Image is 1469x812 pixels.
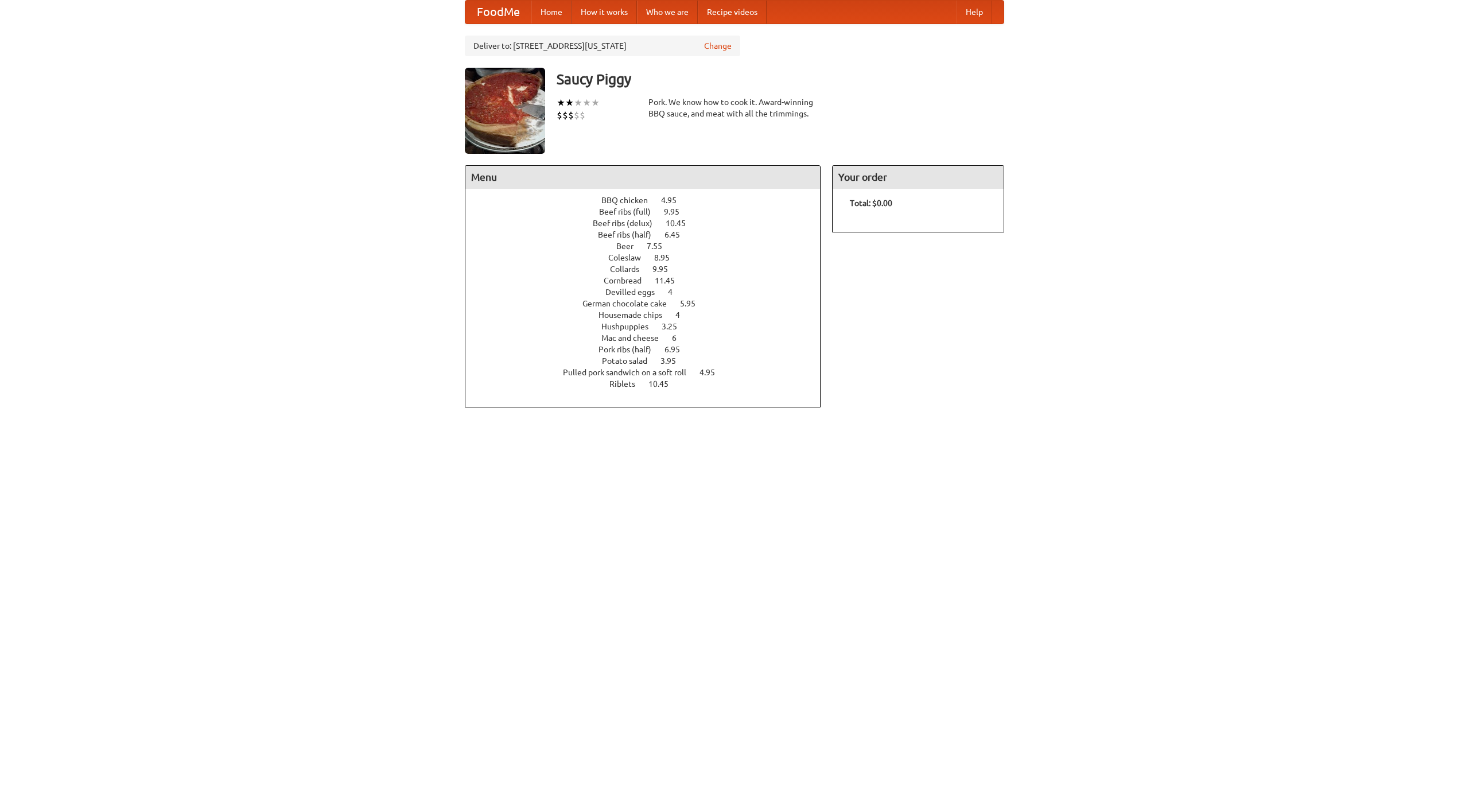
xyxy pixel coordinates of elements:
a: Beer 7.55 [616,242,683,251]
span: 4.95 [699,368,726,377]
span: Beef ribs (delux) [593,219,664,228]
a: Mac and cheese 6 [601,333,698,343]
span: Beef ribs (half) [598,230,663,239]
a: FoodMe [465,1,531,24]
span: 6.45 [664,230,691,239]
span: 4.95 [661,196,688,205]
a: Pulled pork sandwich on a soft roll 4.95 [563,368,736,377]
li: ★ [582,96,591,109]
span: Pulled pork sandwich on a soft roll [563,368,698,377]
span: Devilled eggs [605,287,666,297]
span: 8.95 [654,253,681,262]
span: 4 [675,310,691,320]
h4: Menu [465,166,820,189]
div: Pork. We know how to cook it. Award-winning BBQ sauce, and meat with all the trimmings. [648,96,821,119]
span: Beef ribs (full) [599,207,662,216]
a: Riblets 10.45 [609,379,690,388]
span: Riblets [609,379,647,388]
span: 5.95 [680,299,707,308]
span: 7.55 [647,242,674,251]
span: 11.45 [655,276,686,285]
a: Potato salad 3.95 [602,356,697,366]
a: Recipe videos [698,1,767,24]
span: BBQ chicken [601,196,659,205]
li: $ [562,109,568,122]
span: Cornbread [604,276,653,285]
li: $ [568,109,574,122]
span: Potato salad [602,356,659,366]
h4: Your order [833,166,1004,189]
span: Housemade chips [599,310,674,320]
a: Beef ribs (half) 6.45 [598,230,701,239]
span: Hushpuppies [601,322,660,331]
a: German chocolate cake 5.95 [582,299,717,308]
a: BBQ chicken 4.95 [601,196,698,205]
span: Coleslaw [608,253,652,262]
a: Home [531,1,572,24]
span: 6 [672,333,688,343]
b: Total: $0.00 [850,199,892,208]
span: 9.95 [664,207,691,216]
li: ★ [565,96,574,109]
img: angular.jpg [465,68,545,154]
span: Collards [610,265,651,274]
span: Mac and cheese [601,333,670,343]
a: Change [704,40,732,52]
li: ★ [591,96,600,109]
li: ★ [574,96,582,109]
li: $ [557,109,562,122]
a: Housemade chips 4 [599,310,701,320]
span: 4 [668,287,684,297]
span: German chocolate cake [582,299,678,308]
a: Beef ribs (full) 9.95 [599,207,701,216]
div: Deliver to: [STREET_ADDRESS][US_STATE] [465,36,740,56]
span: 6.95 [664,345,691,354]
a: Beef ribs (delux) 10.45 [593,219,707,228]
a: Cornbread 11.45 [604,276,696,285]
h3: Saucy Piggy [557,68,1004,91]
a: Who we are [637,1,698,24]
li: ★ [557,96,565,109]
span: Pork ribs (half) [599,345,663,354]
a: Coleslaw 8.95 [608,253,691,262]
span: 3.25 [662,322,689,331]
a: Help [957,1,992,24]
span: Beer [616,242,645,251]
a: Devilled eggs 4 [605,287,694,297]
span: 10.45 [648,379,680,388]
a: Pork ribs (half) 6.95 [599,345,701,354]
span: 9.95 [652,265,679,274]
a: How it works [572,1,637,24]
a: Collards 9.95 [610,265,689,274]
li: $ [580,109,585,122]
span: 3.95 [660,356,687,366]
a: Hushpuppies 3.25 [601,322,698,331]
span: 10.45 [666,219,697,228]
li: $ [574,109,580,122]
